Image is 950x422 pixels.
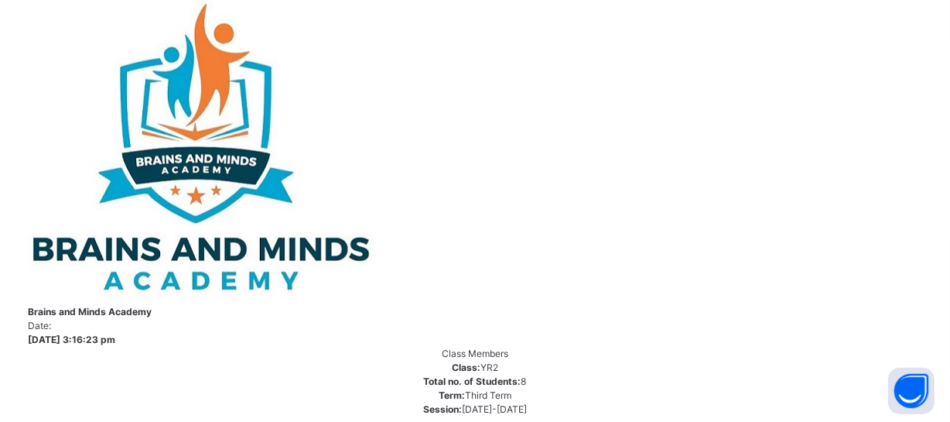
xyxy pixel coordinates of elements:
span: Brains and Minds Academy [28,305,922,319]
span: [DATE] 3:16:23 pm [28,333,922,347]
span: 8 [521,376,527,387]
span: Date: [28,320,51,331]
span: Class Members [442,348,508,359]
button: Open asap [888,368,935,414]
span: [DATE]-[DATE] [462,403,527,415]
span: Term: [439,389,465,401]
span: Class: [452,362,480,373]
span: Total no. of Students: [424,376,521,387]
span: Third Term [465,389,511,401]
span: Session: [423,403,462,415]
span: YR2 [480,362,498,373]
